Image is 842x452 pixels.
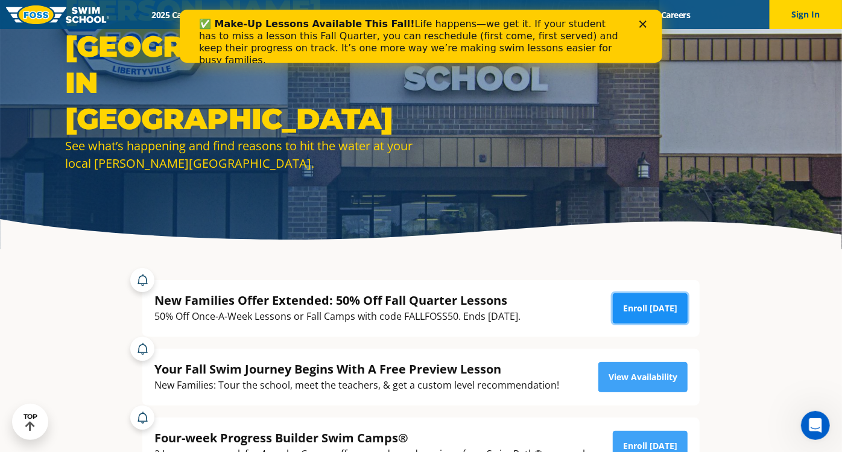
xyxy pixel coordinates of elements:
a: 2025 Calendar [141,9,217,21]
div: Your Fall Swim Journey Begins With A Free Preview Lesson [154,361,559,377]
a: View Availability [598,362,688,392]
div: Four-week Progress Builder Swim Camps® [154,430,591,446]
div: TOP [24,413,37,431]
div: See what’s happening and find reasons to hit the water at your local [PERSON_NAME][GEOGRAPHIC_DATA]. [65,137,415,172]
a: Careers [651,9,701,21]
b: ✅ Make-Up Lessons Available This Fall! [19,8,235,20]
a: Swim Like [PERSON_NAME] [485,9,613,21]
a: Schools [217,9,267,21]
iframe: Intercom live chat [801,411,830,440]
a: About [PERSON_NAME] [373,9,486,21]
a: Blog [613,9,651,21]
a: Swim Path® Program [267,9,373,21]
div: Close [460,11,472,18]
div: 50% Off Once-A-Week Lessons or Fall Camps with code FALLFOSS50. Ends [DATE]. [154,308,521,325]
a: Enroll [DATE] [613,293,688,323]
div: New Families Offer Extended: 50% Off Fall Quarter Lessons [154,292,521,308]
div: New Families: Tour the school, meet the teachers, & get a custom level recommendation! [154,377,559,393]
iframe: Intercom live chat banner [180,10,662,63]
img: FOSS Swim School Logo [6,5,109,24]
div: Life happens—we get it. If your student has to miss a lesson this Fall Quarter, you can reschedul... [19,8,444,57]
